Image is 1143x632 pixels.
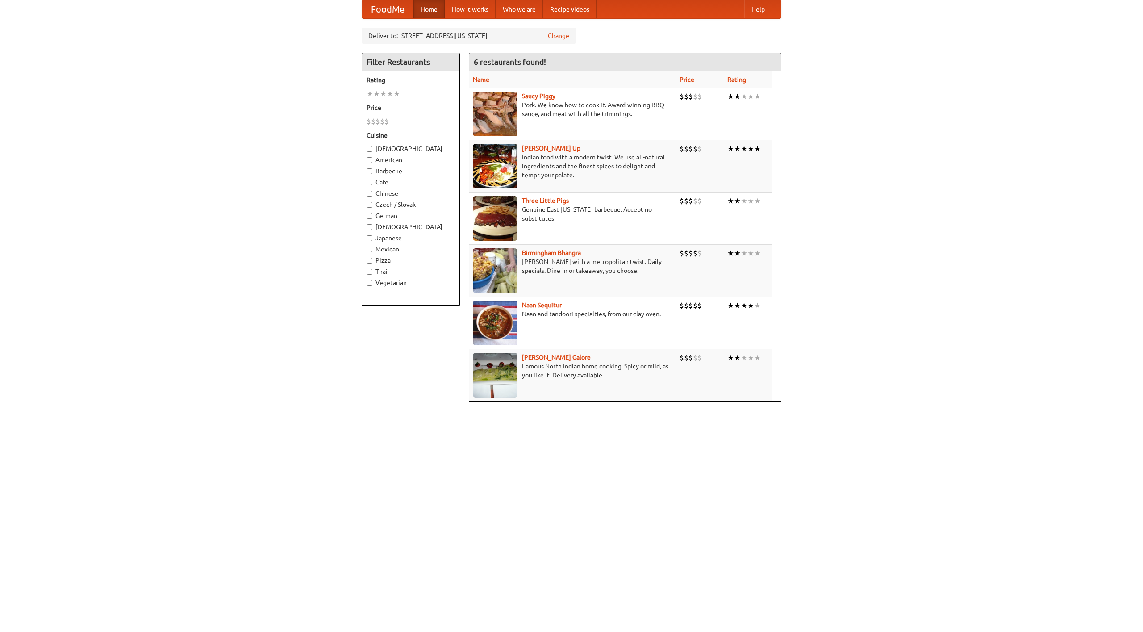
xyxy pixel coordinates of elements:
[741,144,747,154] li: ★
[473,362,672,380] p: Famous North Indian home cooking. Spicy or mild, as you like it. Delivery available.
[693,353,697,363] li: $
[367,157,372,163] input: American
[734,144,741,154] li: ★
[688,144,693,154] li: $
[754,353,761,363] li: ★
[522,354,591,361] a: [PERSON_NAME] Galore
[754,196,761,206] li: ★
[680,92,684,101] li: $
[741,301,747,310] li: ★
[754,248,761,258] li: ★
[734,353,741,363] li: ★
[693,144,697,154] li: $
[684,353,688,363] li: $
[697,353,702,363] li: $
[693,301,697,310] li: $
[734,248,741,258] li: ★
[473,100,672,118] p: Pork. We know how to cook it. Award-winning BBQ sauce, and meat with all the trimmings.
[688,248,693,258] li: $
[727,76,746,83] a: Rating
[747,92,754,101] li: ★
[367,247,372,252] input: Mexican
[680,353,684,363] li: $
[727,196,734,206] li: ★
[367,267,455,276] label: Thai
[367,178,455,187] label: Cafe
[367,234,455,243] label: Japanese
[727,353,734,363] li: ★
[747,196,754,206] li: ★
[474,58,546,66] ng-pluralize: 6 restaurants found!
[362,0,413,18] a: FoodMe
[522,92,555,100] a: Saucy Piggy
[367,235,372,241] input: Japanese
[697,144,702,154] li: $
[473,196,517,241] img: littlepigs.jpg
[522,301,562,309] a: Naan Sequitur
[741,196,747,206] li: ★
[367,278,455,287] label: Vegetarian
[747,353,754,363] li: ★
[367,75,455,84] h5: Rating
[367,224,372,230] input: [DEMOGRAPHIC_DATA]
[688,301,693,310] li: $
[367,167,455,176] label: Barbecue
[473,257,672,275] p: [PERSON_NAME] with a metropolitan twist. Daily specials. Dine-in or takeaway, you choose.
[473,301,517,345] img: naansequitur.jpg
[367,89,373,99] li: ★
[367,103,455,112] h5: Price
[413,0,445,18] a: Home
[754,92,761,101] li: ★
[522,145,580,152] a: [PERSON_NAME] Up
[522,249,581,256] b: Birmingham Bhangra
[367,245,455,254] label: Mexican
[727,92,734,101] li: ★
[367,280,372,286] input: Vegetarian
[680,301,684,310] li: $
[727,248,734,258] li: ★
[693,196,697,206] li: $
[680,248,684,258] li: $
[680,144,684,154] li: $
[367,202,372,208] input: Czech / Slovak
[367,213,372,219] input: German
[754,301,761,310] li: ★
[741,248,747,258] li: ★
[367,211,455,220] label: German
[473,76,489,83] a: Name
[684,248,688,258] li: $
[473,353,517,398] img: currygalore.jpg
[367,180,372,185] input: Cafe
[371,117,375,126] li: $
[697,248,702,258] li: $
[684,92,688,101] li: $
[680,196,684,206] li: $
[367,155,455,164] label: American
[688,92,693,101] li: $
[367,200,455,209] label: Czech / Slovak
[747,248,754,258] li: ★
[684,196,688,206] li: $
[734,92,741,101] li: ★
[393,89,400,99] li: ★
[445,0,496,18] a: How it works
[693,248,697,258] li: $
[367,256,455,265] label: Pizza
[473,248,517,293] img: bhangra.jpg
[362,53,459,71] h4: Filter Restaurants
[697,196,702,206] li: $
[384,117,389,126] li: $
[522,197,569,204] a: Three Little Pigs
[367,131,455,140] h5: Cuisine
[367,222,455,231] label: [DEMOGRAPHIC_DATA]
[727,144,734,154] li: ★
[367,168,372,174] input: Barbecue
[734,301,741,310] li: ★
[684,301,688,310] li: $
[362,28,576,44] div: Deliver to: [STREET_ADDRESS][US_STATE]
